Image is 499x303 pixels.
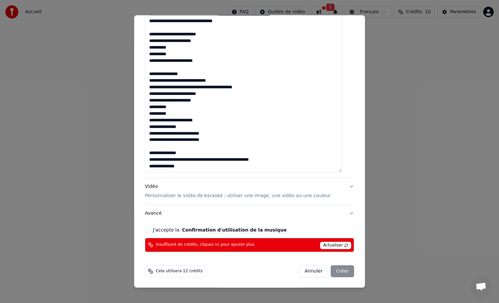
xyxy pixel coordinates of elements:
span: Actualiser [320,242,351,249]
p: Personnaliser le vidéo de karaoké : utiliser une image, une vidéo ou une couleur [145,193,331,199]
button: Avancé [145,205,354,222]
button: Annuler [299,265,328,277]
label: J'accepte la [153,228,286,232]
span: Cela utilisera 12 crédits [156,269,203,274]
button: VidéoPersonnaliser le vidéo de karaoké : utiliser une image, une vidéo ou une couleur [145,178,354,204]
span: Insuffisant de crédits, cliquez ici pour ajouter plus [156,242,254,247]
button: J'accepte la [182,228,287,232]
div: Vidéo [145,183,331,199]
